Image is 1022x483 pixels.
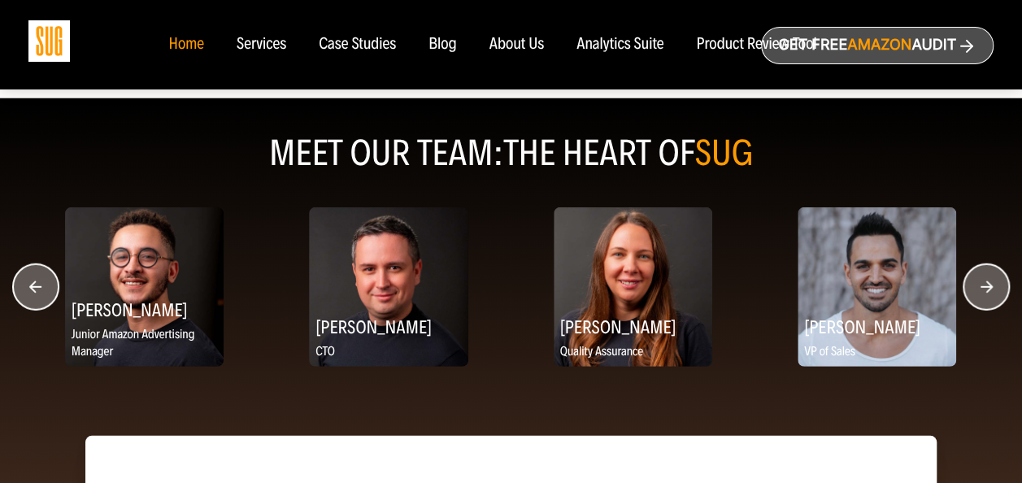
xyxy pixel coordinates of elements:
[847,37,911,54] span: Amazon
[309,207,468,366] img: Konstantin Komarov, CTO
[798,311,956,342] h2: [PERSON_NAME]
[798,342,956,363] p: VP of Sales
[696,36,816,54] a: Product Review Tool
[319,36,396,54] a: Case Studies
[554,342,712,363] p: Quality Assurance
[65,294,224,325] h2: [PERSON_NAME]
[554,311,712,342] h2: [PERSON_NAME]
[761,27,994,64] a: Get freeAmazonAudit
[237,36,286,54] a: Services
[576,36,663,54] a: Analytics Suite
[309,311,468,342] h2: [PERSON_NAME]
[428,36,457,54] a: Blog
[65,325,224,363] p: Junior Amazon Advertising Manager
[168,36,203,54] a: Home
[489,36,545,54] a: About Us
[798,207,956,366] img: Jeff Siddiqi, VP of Sales
[65,207,224,366] img: Kevin Bradberry, Junior Amazon Advertising Manager
[554,207,712,366] img: Viktoriia Komarova, Quality Assurance
[695,132,754,175] span: SUG
[28,20,70,62] img: Sug
[309,342,468,363] p: CTO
